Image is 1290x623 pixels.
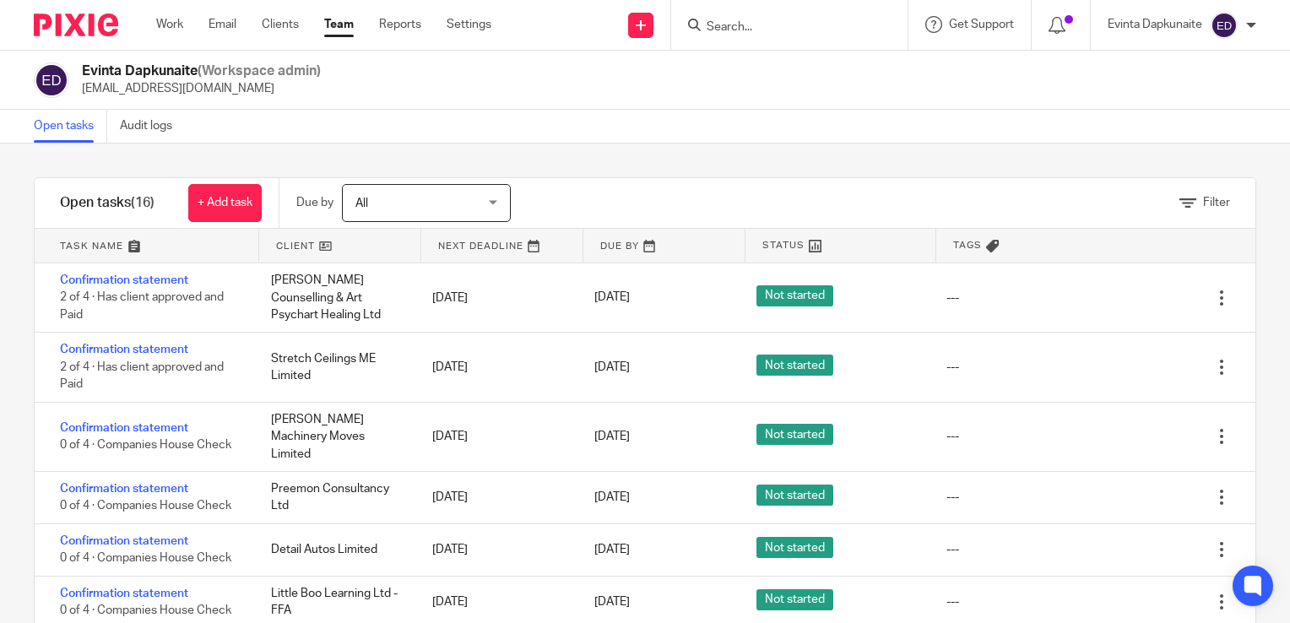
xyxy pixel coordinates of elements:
[198,64,321,78] span: (Workspace admin)
[254,342,416,393] div: Stretch Ceilings ME Limited
[156,16,183,33] a: Work
[355,198,368,209] span: All
[946,359,959,376] div: ---
[705,20,857,35] input: Search
[1211,12,1238,39] img: svg%3E
[1108,16,1202,33] p: Evinta Dapkunaite
[60,500,231,512] span: 0 of 4 · Companies House Check
[756,285,833,306] span: Not started
[60,604,231,616] span: 0 of 4 · Companies House Check
[262,16,299,33] a: Clients
[120,110,185,143] a: Audit logs
[379,16,421,33] a: Reports
[949,19,1014,30] span: Get Support
[415,585,577,619] div: [DATE]
[594,431,630,442] span: [DATE]
[60,440,231,452] span: 0 of 4 · Companies House Check
[594,292,630,304] span: [DATE]
[946,290,959,306] div: ---
[34,110,107,143] a: Open tasks
[415,533,577,566] div: [DATE]
[594,361,630,373] span: [DATE]
[60,483,188,495] a: Confirmation statement
[60,422,188,434] a: Confirmation statement
[254,403,416,471] div: [PERSON_NAME] Machinery Moves Limited
[756,424,833,445] span: Not started
[953,238,982,252] span: Tags
[296,194,333,211] p: Due by
[415,480,577,514] div: [DATE]
[209,16,236,33] a: Email
[60,274,188,286] a: Confirmation statement
[82,80,321,97] p: [EMAIL_ADDRESS][DOMAIN_NAME]
[60,344,188,355] a: Confirmation statement
[756,485,833,506] span: Not started
[594,491,630,503] span: [DATE]
[756,537,833,558] span: Not started
[131,196,154,209] span: (16)
[34,62,69,98] img: svg%3E
[762,238,805,252] span: Status
[60,535,188,547] a: Confirmation statement
[447,16,491,33] a: Settings
[756,355,833,376] span: Not started
[82,62,321,80] h2: Evinta Dapkunaite
[60,588,188,599] a: Confirmation statement
[60,292,224,322] span: 2 of 4 · Has client approved and Paid
[946,541,959,558] div: ---
[60,552,231,564] span: 0 of 4 · Companies House Check
[594,544,630,555] span: [DATE]
[1203,197,1230,209] span: Filter
[254,263,416,332] div: [PERSON_NAME] Counselling & Art Psychart Healing Ltd
[946,428,959,445] div: ---
[254,533,416,566] div: Detail Autos Limited
[34,14,118,36] img: Pixie
[594,596,630,608] span: [DATE]
[946,593,959,610] div: ---
[415,281,577,315] div: [DATE]
[254,472,416,523] div: Preemon Consultancy Ltd
[60,361,224,391] span: 2 of 4 · Has client approved and Paid
[415,420,577,453] div: [DATE]
[60,194,154,212] h1: Open tasks
[946,489,959,506] div: ---
[415,350,577,384] div: [DATE]
[188,184,262,222] a: + Add task
[756,589,833,610] span: Not started
[324,16,354,33] a: Team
